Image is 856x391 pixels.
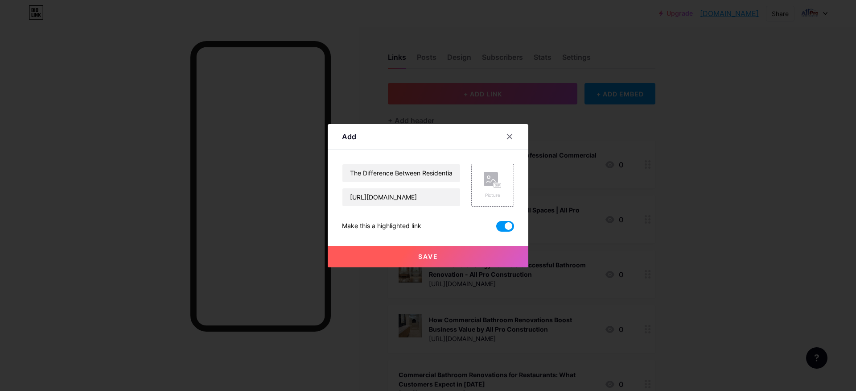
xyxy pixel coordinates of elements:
div: Make this a highlighted link [342,221,421,232]
input: Title [342,164,460,182]
div: Picture [484,192,502,199]
input: URL [342,188,460,206]
div: Add [342,131,356,142]
span: Save [418,253,438,260]
button: Save [328,246,528,267]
